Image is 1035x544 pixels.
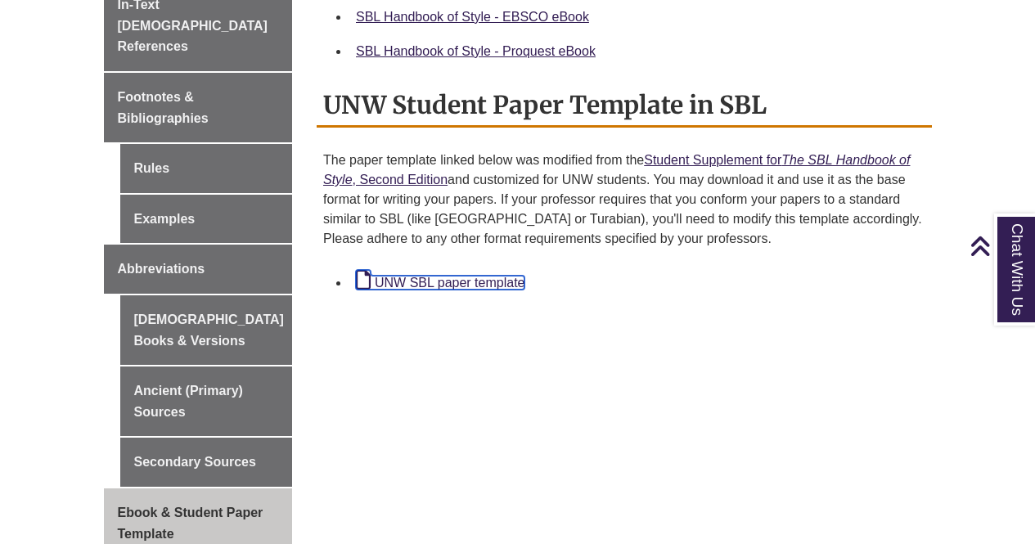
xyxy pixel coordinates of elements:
a: Secondary Sources [120,438,293,487]
a: Rules [120,144,293,193]
a: Examples [120,195,293,244]
a: Footnotes & Bibliographies [104,73,293,142]
a: Back to Top [970,235,1031,257]
a: [DEMOGRAPHIC_DATA] Books & Versions [120,295,293,365]
span: Footnotes & Bibliographies [118,90,209,125]
a: SBL Handbook of Style - EBSCO eBook [356,10,589,24]
a: UNW SBL paper template [356,276,524,290]
a: Abbreviations [104,245,293,294]
span: Ebook & Student Paper Template [118,506,263,541]
h2: UNW Student Paper Template in SBL [317,84,932,128]
a: SBL Handbook of Style - Proquest eBook [356,44,596,58]
span: Abbreviations [118,262,205,276]
p: The paper template linked below was modified from the and customized for UNW students. You may do... [323,144,925,255]
a: Ancient (Primary) Sources [120,366,293,436]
